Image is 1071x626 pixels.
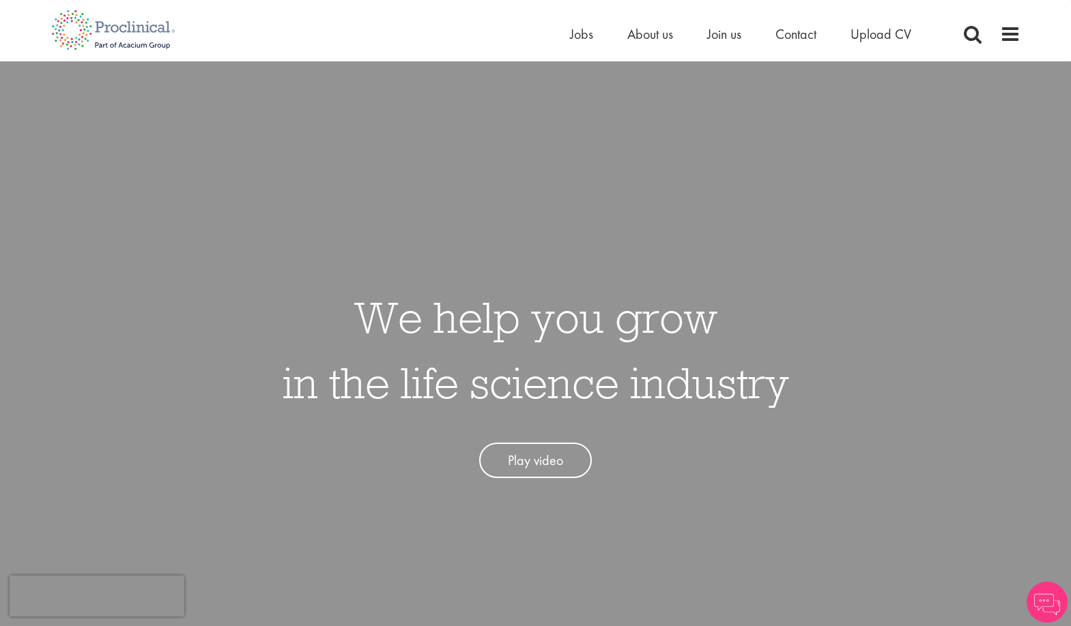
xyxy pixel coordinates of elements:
a: About us [627,25,673,43]
img: Chatbot [1027,582,1068,623]
h1: We help you grow in the life science industry [283,284,789,415]
a: Join us [707,25,741,43]
a: Upload CV [851,25,911,43]
a: Play video [479,443,592,479]
a: Contact [775,25,816,43]
a: Jobs [570,25,593,43]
